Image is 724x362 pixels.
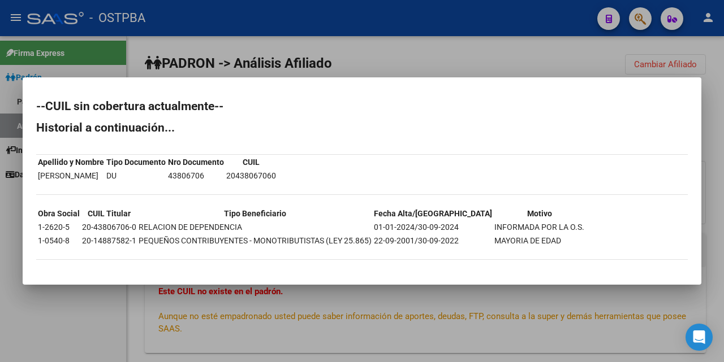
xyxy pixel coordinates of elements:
th: Obra Social [37,207,80,220]
td: 20-43806706-0 [81,221,137,233]
td: 43806706 [167,169,225,182]
td: 1-2620-5 [37,221,80,233]
th: CUIL Titular [81,207,137,220]
td: [PERSON_NAME] [37,169,105,182]
th: Tipo Beneficiario [138,207,372,220]
th: CUIL [226,156,277,168]
td: MAYORIA DE EDAD [494,234,585,247]
h2: --CUIL sin cobertura actualmente-- [36,101,688,112]
h2: Historial a continuación... [36,122,688,133]
td: 1-0540-8 [37,234,80,247]
th: Motivo [494,207,585,220]
td: DU [106,169,166,182]
td: 22-09-2001/30-09-2022 [373,234,493,247]
td: RELACION DE DEPENDENCIA [138,221,372,233]
td: INFORMADA POR LA O.S. [494,221,585,233]
td: 20-14887582-1 [81,234,137,247]
td: PEQUEÑOS CONTRIBUYENTES - MONOTRIBUTISTAS (LEY 25.865) [138,234,372,247]
td: 20438067060 [226,169,277,182]
td: 01-01-2024/30-09-2024 [373,221,493,233]
th: Fecha Alta/[GEOGRAPHIC_DATA] [373,207,493,220]
div: Open Intercom Messenger [686,324,713,351]
th: Nro Documento [167,156,225,168]
th: Apellido y Nombre [37,156,105,168]
th: Tipo Documento [106,156,166,168]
